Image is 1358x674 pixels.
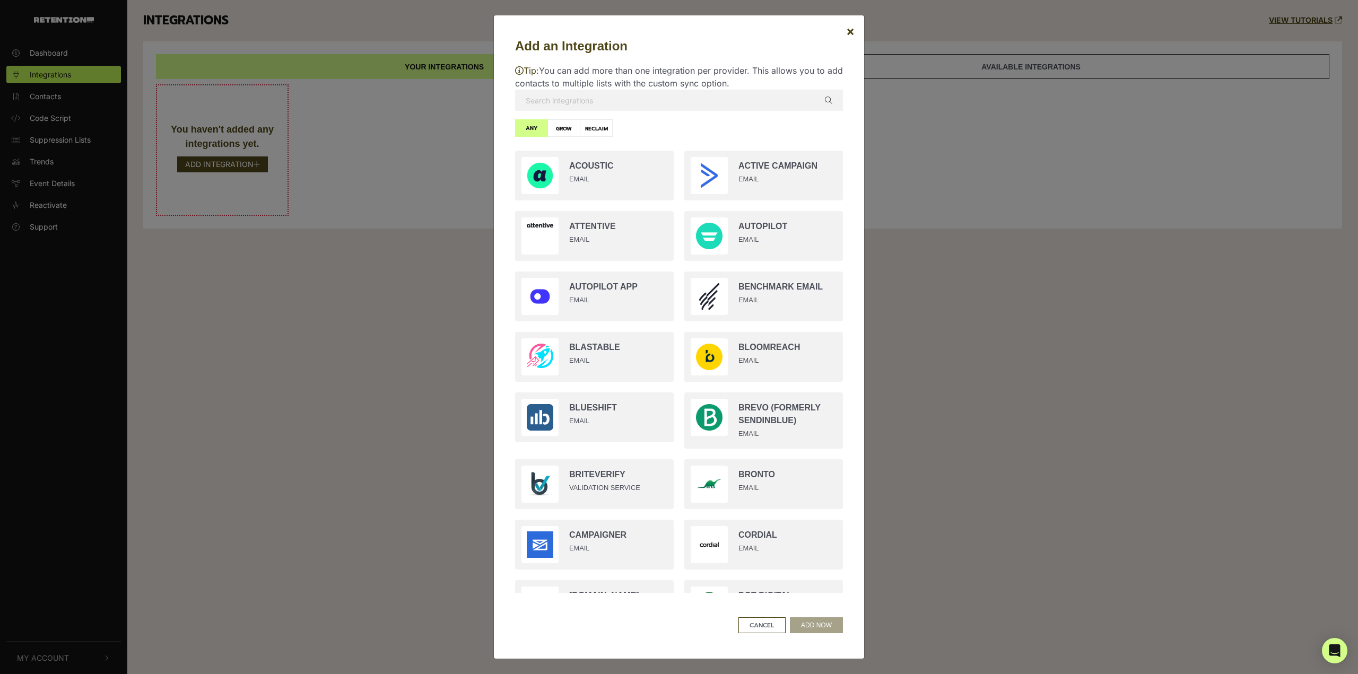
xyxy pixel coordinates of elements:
[547,119,580,137] label: GROW
[1322,638,1347,663] div: Open Intercom Messenger
[515,65,539,76] span: Tip:
[838,16,863,46] button: Close
[580,119,613,137] label: RECLAIM
[515,90,843,111] input: Search integrations
[515,37,843,56] h5: Add an Integration
[515,119,548,137] label: ANY
[515,64,843,90] p: You can add more than one integration per provider. This allows you to add contacts to multiple l...
[846,23,855,39] span: ×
